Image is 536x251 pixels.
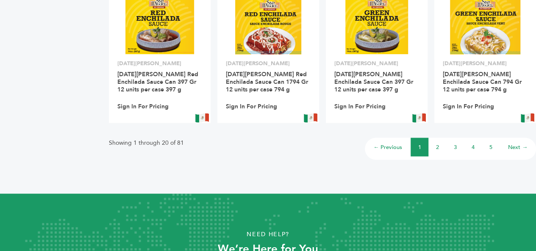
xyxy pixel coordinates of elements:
[334,102,386,110] a: Sign In For Pricing
[443,102,494,110] a: Sign In For Pricing
[334,70,413,93] a: [DATE][PERSON_NAME] Enchilada Sauce Can 397 Gr 12 units per case 397 g
[373,143,402,151] a: ← Previous
[27,228,509,240] p: Need Help?
[117,59,202,67] p: [DATE][PERSON_NAME]
[418,143,421,151] a: 1
[508,143,528,151] a: Next →
[117,70,198,93] a: [DATE][PERSON_NAME] Red Enchilada Sauce Can 397 Gr 12 units per case 397 g
[454,143,457,151] a: 3
[109,138,184,148] p: Showing 1 through 20 of 81
[226,59,311,67] p: [DATE][PERSON_NAME]
[226,102,277,110] a: Sign In For Pricing
[489,143,492,151] a: 5
[226,70,308,93] a: [DATE][PERSON_NAME] Red Enchilada Sauce Can 1794 Gr 12 units per case 794 g
[472,143,475,151] a: 4
[334,59,419,67] p: [DATE][PERSON_NAME]
[443,59,528,67] p: [DATE][PERSON_NAME]
[436,143,439,151] a: 2
[443,70,522,93] a: [DATE][PERSON_NAME] Enchilada Sauce Can 794 Gr 12 units per case 794 g
[117,102,169,110] a: Sign In For Pricing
